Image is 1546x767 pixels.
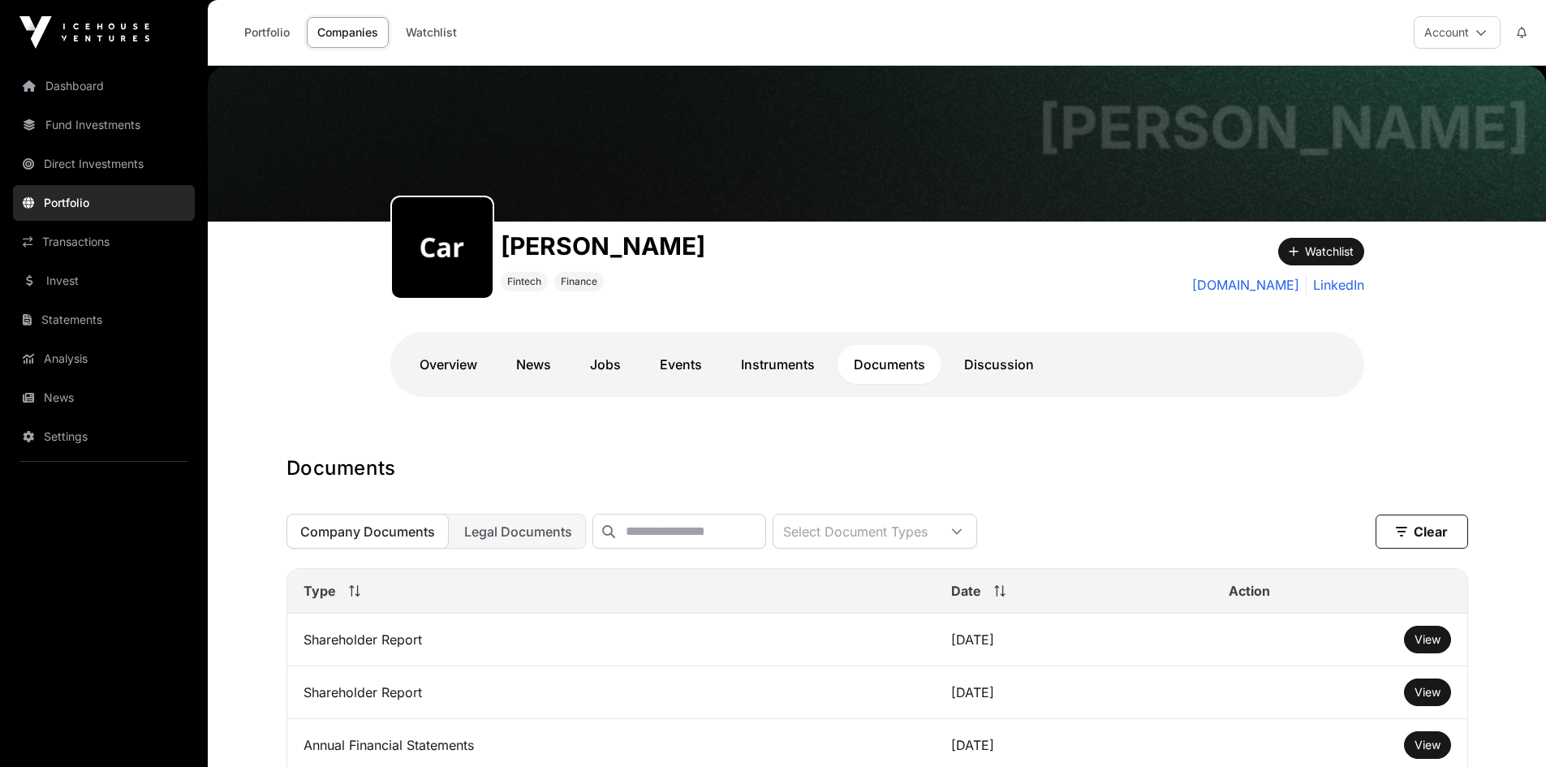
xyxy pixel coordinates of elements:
[1415,737,1440,753] a: View
[773,515,937,548] div: Select Document Types
[13,302,195,338] a: Statements
[300,524,435,540] span: Company Documents
[1415,685,1440,699] span: View
[507,275,541,288] span: Fintech
[951,581,981,601] span: Date
[1192,275,1299,295] a: [DOMAIN_NAME]
[286,455,1468,481] h1: Documents
[1404,731,1451,759] button: View
[464,524,572,540] span: Legal Documents
[561,275,597,288] span: Finance
[1465,689,1546,767] iframe: Chat Widget
[1414,16,1501,49] button: Account
[574,345,637,384] a: Jobs
[1415,632,1440,646] span: View
[1038,98,1530,157] h1: [PERSON_NAME]
[13,185,195,221] a: Portfolio
[13,263,195,299] a: Invest
[501,231,705,261] h1: [PERSON_NAME]
[1404,679,1451,706] button: View
[935,666,1212,719] td: [DATE]
[1278,238,1364,265] button: Watchlist
[395,17,467,48] a: Watchlist
[948,345,1050,384] a: Discussion
[19,16,149,49] img: Icehouse Ventures Logo
[13,419,195,455] a: Settings
[1415,738,1440,752] span: View
[307,17,389,48] a: Companies
[13,224,195,260] a: Transactions
[304,581,336,601] span: Type
[286,514,449,549] button: Company Documents
[287,614,936,666] td: Shareholder Report
[838,345,941,384] a: Documents
[13,146,195,182] a: Direct Investments
[234,17,300,48] a: Portfolio
[1306,275,1364,295] a: LinkedIn
[398,204,486,291] img: caruso351.png
[935,614,1212,666] td: [DATE]
[1229,581,1270,601] span: Action
[1376,515,1468,549] button: Clear
[450,514,586,549] button: Legal Documents
[403,345,493,384] a: Overview
[287,666,936,719] td: Shareholder Report
[13,380,195,416] a: News
[208,66,1546,222] img: Caruso
[1415,684,1440,700] a: View
[500,345,567,384] a: News
[1415,631,1440,648] a: View
[13,68,195,104] a: Dashboard
[1404,626,1451,653] button: View
[13,107,195,143] a: Fund Investments
[644,345,718,384] a: Events
[725,345,831,384] a: Instruments
[13,341,195,377] a: Analysis
[403,345,1351,384] nav: Tabs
